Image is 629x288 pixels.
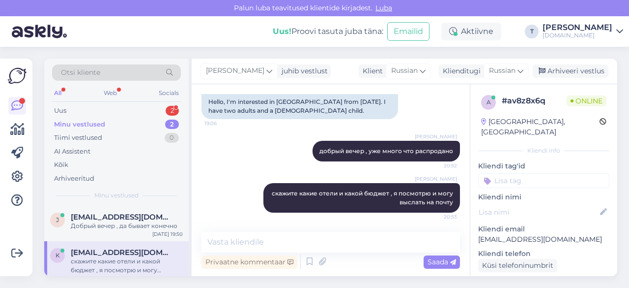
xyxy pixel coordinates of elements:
[567,96,606,106] span: Online
[52,87,63,99] div: All
[273,26,383,37] div: Proovi tasuta juba täna:
[543,24,612,32] div: [PERSON_NAME]
[166,106,179,116] div: 2
[165,133,179,143] div: 0
[502,95,567,107] div: # av8z8x6q
[420,162,457,169] span: 20:52
[441,23,501,40] div: Aktiivne
[525,25,539,38] div: T
[102,87,119,99] div: Web
[478,249,609,259] p: Kliendi telefon
[8,66,27,85] img: Askly Logo
[56,216,59,224] span: j
[478,161,609,171] p: Kliendi tag'id
[71,213,173,222] span: jekaterinamatvejeva54@gmail.com
[415,175,457,183] span: [PERSON_NAME]
[71,248,173,257] span: kuznnat@rambler.ru
[54,174,94,184] div: Arhiveeritud
[479,207,598,218] input: Lisa nimi
[71,257,183,275] div: скажите какие отели и какой бюджет , я посмотрю и могу выслать на почту
[420,213,457,221] span: 20:53
[54,147,90,157] div: AI Assistent
[489,65,515,76] span: Russian
[387,22,429,41] button: Emailid
[152,230,183,238] div: [DATE] 19:50
[428,257,456,266] span: Saada
[54,133,102,143] div: Tiimi vestlused
[201,256,297,269] div: Privaatne kommentaar
[481,117,600,137] div: [GEOGRAPHIC_DATA], [GEOGRAPHIC_DATA]
[478,192,609,202] p: Kliendi nimi
[478,224,609,234] p: Kliendi email
[157,87,181,99] div: Socials
[478,173,609,188] input: Lisa tag
[415,133,457,140] span: [PERSON_NAME]
[71,222,183,230] div: Добрый вечер , да бывает конечно
[478,259,557,272] div: Küsi telefoninumbrit
[533,64,608,78] div: Arhiveeri vestlus
[543,24,623,39] a: [PERSON_NAME][DOMAIN_NAME]
[152,275,183,282] div: [DATE] 19:06
[54,160,68,170] div: Kõik
[272,190,455,206] span: скажите какие отели и какой бюджет , я посмотрю и могу выслать на почту
[478,234,609,245] p: [EMAIL_ADDRESS][DOMAIN_NAME]
[278,66,328,76] div: juhib vestlust
[94,191,139,200] span: Minu vestlused
[391,65,418,76] span: Russian
[439,66,481,76] div: Klienditugi
[56,252,60,259] span: k
[478,146,609,155] div: Kliendi info
[61,67,100,78] span: Otsi kliente
[206,65,264,76] span: [PERSON_NAME]
[204,120,241,127] span: 19:06
[54,106,66,116] div: Uus
[273,27,291,36] b: Uus!
[486,98,491,106] span: a
[543,32,612,39] div: [DOMAIN_NAME]
[165,120,179,129] div: 2
[372,3,395,12] span: Luba
[201,94,398,119] div: Hello, I'm interested in [GEOGRAPHIC_DATA] from [DATE]. I have two adults and a [DEMOGRAPHIC_DATA...
[54,120,105,129] div: Minu vestlused
[319,147,453,155] span: добрый вечер , уже много что распродано
[359,66,383,76] div: Klient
